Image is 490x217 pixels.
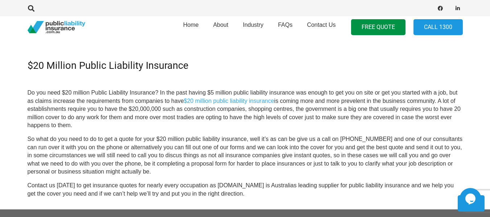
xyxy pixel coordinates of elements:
a: Industry [235,14,271,40]
a: pli_logotransparent [28,21,85,34]
span: FAQs [278,22,292,28]
a: Call 1300 [413,19,463,36]
span: Home [183,22,199,28]
p: So what do you need to do to get a quote for your $20 million public liability insurance, well it... [28,135,463,176]
a: Back to top [458,195,485,212]
a: LinkedIn [453,3,463,13]
a: Search [24,5,39,12]
a: About [206,14,236,40]
a: Facebook [435,3,445,13]
a: Contact Us [300,14,343,40]
h3: $20 Million Public Liability Insurance [28,60,463,72]
span: Contact Us [307,22,335,28]
a: FAQs [271,14,300,40]
span: Industry [243,22,263,28]
p: Do you need $20 million Public Liability Insurance? In the past having $5 million public liabilit... [28,89,463,129]
span: About [213,22,228,28]
a: FREE QUOTE [351,19,405,36]
iframe: chat widget [460,188,483,210]
p: Contact us [DATE] to get insurance quotes for nearly every occupation as [DOMAIN_NAME] is Austral... [28,181,463,198]
a: Home [176,14,206,40]
a: $20 million public liability insurance [184,98,274,104]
